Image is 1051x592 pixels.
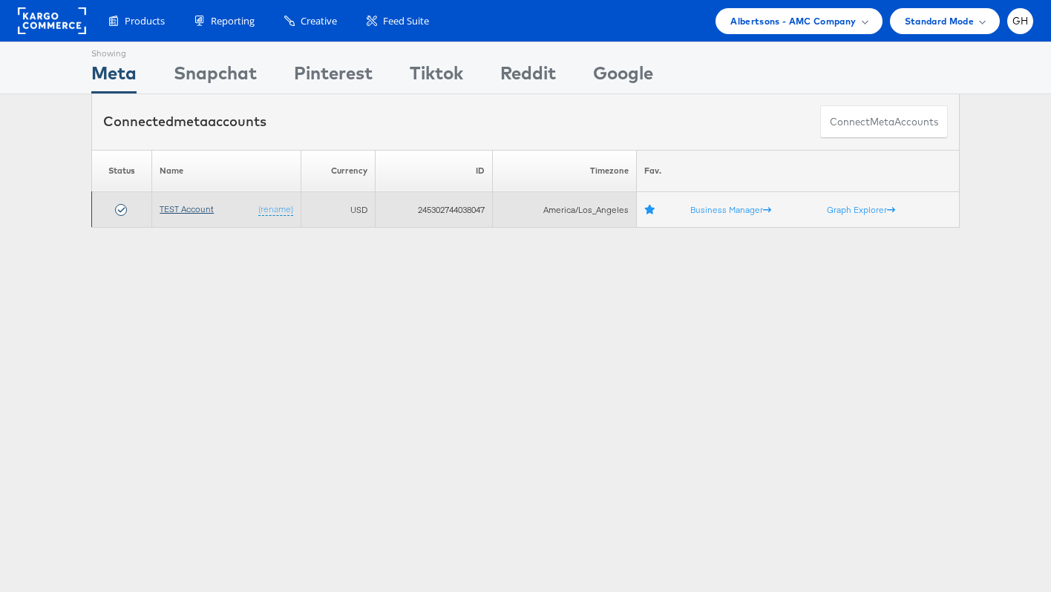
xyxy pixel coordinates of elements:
[383,14,429,28] span: Feed Suite
[376,192,493,228] td: 245302744038047
[294,60,373,93] div: Pinterest
[211,14,255,28] span: Reporting
[152,150,301,192] th: Name
[160,203,214,214] a: TEST Account
[493,192,637,228] td: America/Los_Angeles
[820,105,948,139] button: ConnectmetaAccounts
[91,60,137,93] div: Meta
[905,13,974,29] span: Standard Mode
[376,150,493,192] th: ID
[1012,16,1029,26] span: GH
[174,60,257,93] div: Snapchat
[301,14,337,28] span: Creative
[493,150,637,192] th: Timezone
[593,60,653,93] div: Google
[301,192,376,228] td: USD
[870,115,894,129] span: meta
[827,204,895,215] a: Graph Explorer
[500,60,556,93] div: Reddit
[301,150,376,192] th: Currency
[91,42,137,60] div: Showing
[174,113,208,130] span: meta
[258,203,293,216] a: (rename)
[125,14,165,28] span: Products
[410,60,463,93] div: Tiktok
[690,204,771,215] a: Business Manager
[730,13,856,29] span: Albertsons - AMC Company
[92,150,152,192] th: Status
[103,112,266,131] div: Connected accounts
